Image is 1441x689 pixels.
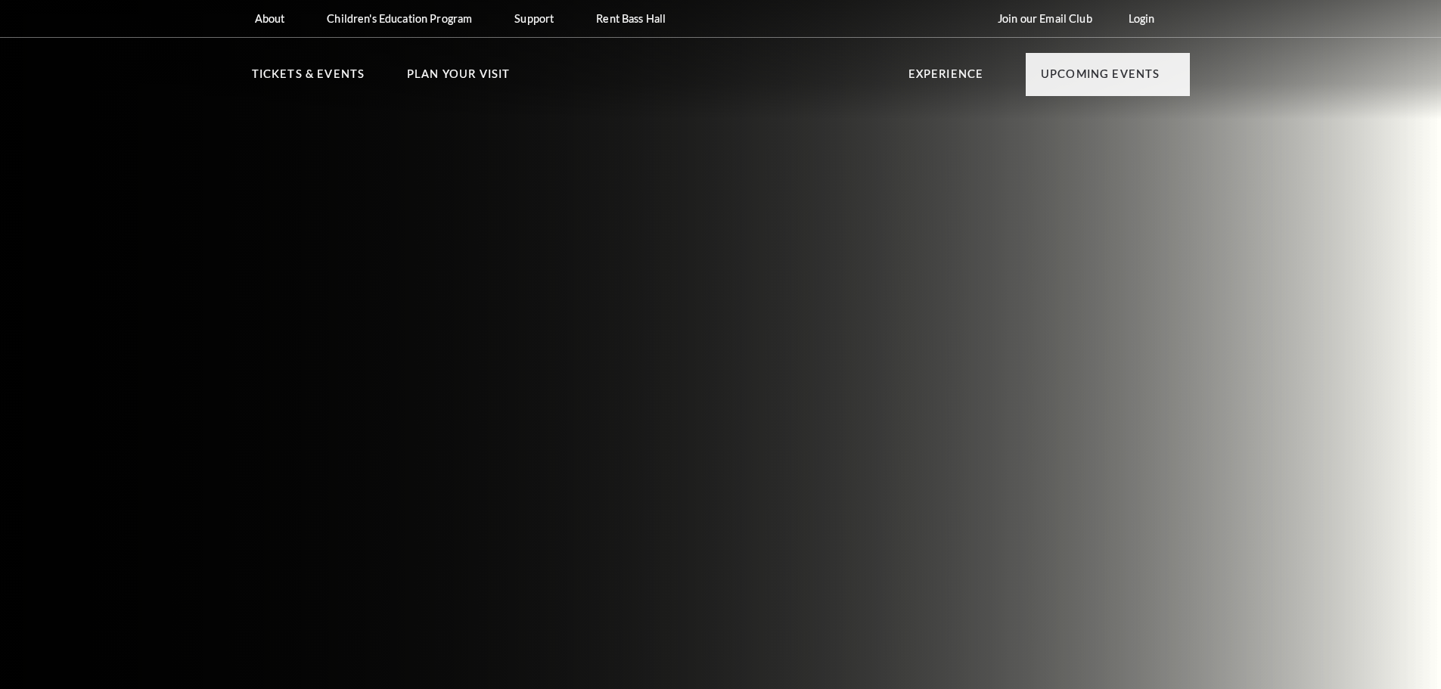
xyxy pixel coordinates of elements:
p: Tickets & Events [252,65,365,92]
p: Upcoming Events [1041,65,1160,92]
p: Support [514,12,554,25]
p: Experience [908,65,984,92]
p: About [255,12,285,25]
p: Children's Education Program [327,12,472,25]
p: Rent Bass Hall [596,12,666,25]
p: Plan Your Visit [407,65,511,92]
